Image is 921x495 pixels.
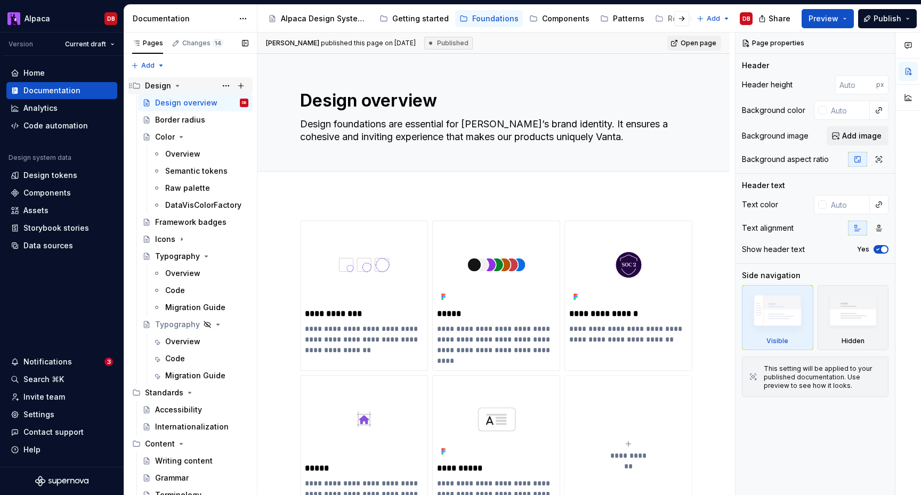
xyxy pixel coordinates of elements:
div: This setting will be applied to your published documentation. Use preview to see how it looks. [764,364,882,390]
div: DB [242,98,247,108]
a: Accessibility [138,401,253,418]
div: Framework badges [155,217,227,228]
a: Assets [6,202,117,219]
a: Framework badges [138,214,253,231]
a: Data sources [6,237,117,254]
span: 3 [104,358,113,366]
a: Storybook stories [6,220,117,237]
span: Share [769,13,790,24]
span: Preview [809,13,838,24]
textarea: Design overview [298,88,685,113]
div: Visible [742,285,813,350]
img: 66b3581f-4d4d-498f-86cd-6e0063b9eda1.svg [305,380,423,459]
a: Overview [148,333,253,350]
div: Version [9,40,33,48]
div: Show header text [742,244,805,255]
a: Design overviewDB [138,94,253,111]
div: Hidden [818,285,889,350]
div: Design system data [9,153,71,162]
span: [PERSON_NAME] [266,39,319,47]
div: Writing content [155,456,213,466]
a: Semantic tokens [148,163,253,180]
button: Add [693,11,733,26]
a: Code [148,282,253,299]
a: Patterns [596,10,649,27]
a: Components [6,184,117,201]
div: Internationalization [155,421,229,432]
img: 7cad507e-2745-473d-8344-d0baee130629.png [437,225,555,304]
a: Migration Guide [148,299,253,316]
div: Migration Guide [165,302,225,313]
div: Foundations [472,13,519,24]
a: Foundations [455,10,523,27]
button: Preview [802,9,854,28]
div: Storybook stories [23,223,89,233]
div: Migration Guide [165,370,225,381]
div: Header [742,60,769,71]
a: Home [6,64,117,82]
div: Documentation [23,85,80,96]
div: Typography [155,251,200,262]
a: Analytics [6,100,117,117]
div: Standards [128,384,253,401]
div: Raw palette [165,183,210,193]
div: Standards [145,387,183,398]
div: Background image [742,131,809,141]
div: Data sources [23,240,73,251]
a: Internationalization [138,418,253,435]
div: Search ⌘K [23,374,64,385]
label: Yes [857,245,869,254]
div: Help [23,444,41,455]
a: Code automation [6,117,117,134]
div: Header text [742,180,785,191]
div: Components [23,188,71,198]
a: Code [148,350,253,367]
img: 408a0514-66e9-45ba-a5cb-6db214699bfc.png [569,225,688,304]
div: Hidden [842,337,865,345]
a: Raw palette [148,180,253,197]
a: Icons [138,231,253,248]
button: AlpacaDB [2,7,122,30]
a: Alpaca Design System 🦙 [264,10,373,27]
span: Add image [842,131,882,141]
div: Semantic tokens [165,166,228,176]
button: Contact support [6,424,117,441]
div: Design [128,77,253,94]
a: Settings [6,406,117,423]
div: Documentation [133,13,233,24]
span: 14 [213,39,223,47]
div: Side navigation [742,270,801,281]
a: Documentation [6,82,117,99]
button: Help [6,441,117,458]
span: Current draft [65,40,106,48]
div: Overview [165,336,200,347]
span: Add [707,14,720,23]
button: Add [128,58,168,73]
span: Open page [681,39,716,47]
div: Design overview [155,98,217,108]
button: Add image [827,126,888,145]
div: DB [107,14,115,23]
div: Text alignment [742,223,794,233]
div: Code automation [23,120,88,131]
div: Visible [766,337,788,345]
a: DataVisColorFactory [148,197,253,214]
span: Add [141,61,155,70]
img: 95df8081-5317-44ac-8f35-d8f5801b04a6.png [437,380,555,459]
div: Analytics [23,103,58,113]
div: Header height [742,79,793,90]
svg: Supernova Logo [35,476,88,486]
div: Background color [742,105,805,116]
div: Alpaca [25,13,50,24]
div: Invite team [23,392,65,402]
div: Getting started [392,13,449,24]
img: ecea2816-e07d-4368-aaff-11dec8dfc71c.svg [305,225,423,304]
div: Published [424,37,473,50]
a: Writing content [138,452,253,469]
textarea: Design foundations are essential for [PERSON_NAME]’s brand identity. It ensures a cohesive and in... [298,116,685,145]
a: Color [138,128,253,145]
span: Publish [874,13,901,24]
button: Publish [858,9,917,28]
a: Typography [138,316,253,333]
